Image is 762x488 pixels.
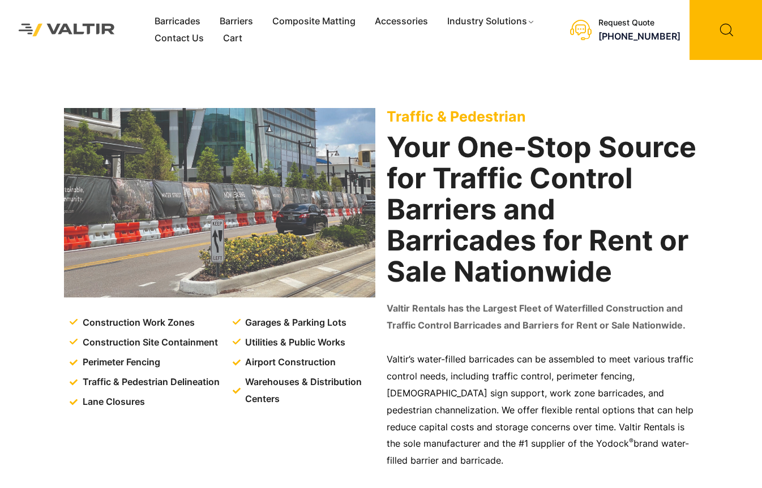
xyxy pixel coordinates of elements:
sup: ® [629,437,633,445]
p: Valtir Rentals has the Largest Fleet of Waterfilled Construction and Traffic Control Barricades a... [387,300,698,334]
a: Barricades [145,13,210,30]
a: Barriers [210,13,263,30]
span: Lane Closures [80,394,145,411]
a: Contact Us [145,30,213,47]
span: Utilities & Public Works [242,334,345,351]
span: Construction Work Zones [80,314,195,331]
a: Composite Matting [263,13,365,30]
img: Valtir Rentals [8,14,125,47]
span: Perimeter Fencing [80,354,160,371]
p: Traffic & Pedestrian [387,108,698,125]
span: Construction Site Containment [80,334,218,351]
div: Request Quote [598,18,680,28]
span: Garages & Parking Lots [242,314,346,331]
span: Warehouses & Distribution Centers [242,374,378,408]
a: [PHONE_NUMBER] [598,31,680,42]
span: Airport Construction [242,354,336,371]
p: Valtir’s water-filled barricades can be assembled to meet various traffic control needs, includin... [387,351,698,469]
a: Cart [213,30,252,47]
a: Accessories [365,13,438,30]
h2: Your One-Stop Source for Traffic Control Barriers and Barricades for Rent or Sale Nationwide [387,132,698,287]
a: Industry Solutions [438,13,545,30]
span: Traffic & Pedestrian Delineation [80,374,220,391]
